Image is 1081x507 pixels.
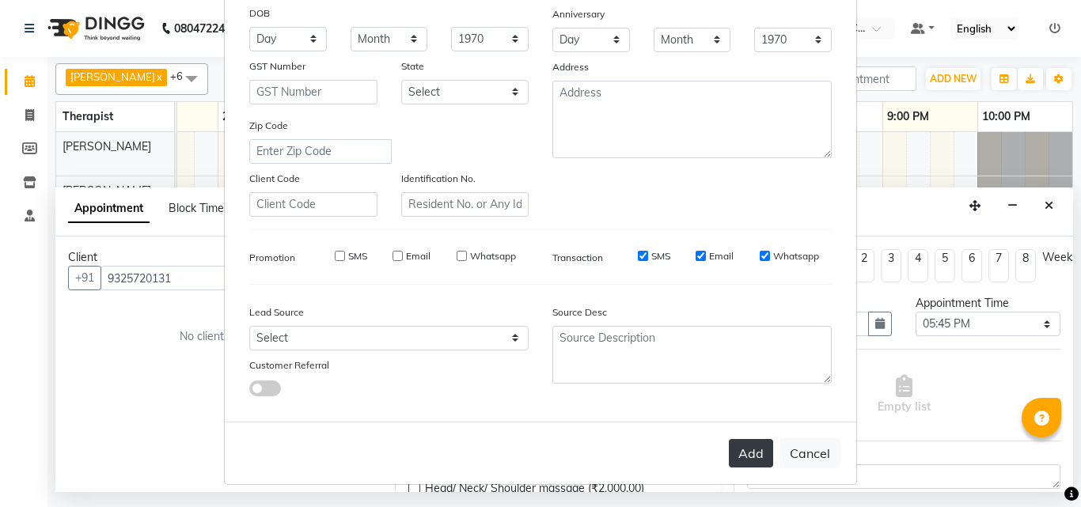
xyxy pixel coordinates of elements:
label: SMS [348,249,367,263]
label: Zip Code [249,119,288,133]
label: Email [709,249,734,263]
input: Enter Zip Code [249,139,392,164]
label: SMS [651,249,670,263]
input: Client Code [249,192,377,217]
label: State [401,59,424,74]
input: GST Number [249,80,377,104]
button: Add [729,439,773,467]
label: Lead Source [249,305,304,320]
button: Cancel [779,438,840,468]
label: GST Number [249,59,305,74]
label: Customer Referral [249,358,329,373]
label: DOB [249,6,270,21]
label: Address [552,60,589,74]
label: Whatsapp [773,249,819,263]
label: Source Desc [552,305,607,320]
label: Transaction [552,251,603,265]
label: Whatsapp [470,249,516,263]
label: Email [406,249,431,263]
input: Resident No. or Any Id [401,192,529,217]
label: Promotion [249,251,295,265]
label: Client Code [249,172,300,186]
label: Identification No. [401,172,476,186]
label: Anniversary [552,7,605,21]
